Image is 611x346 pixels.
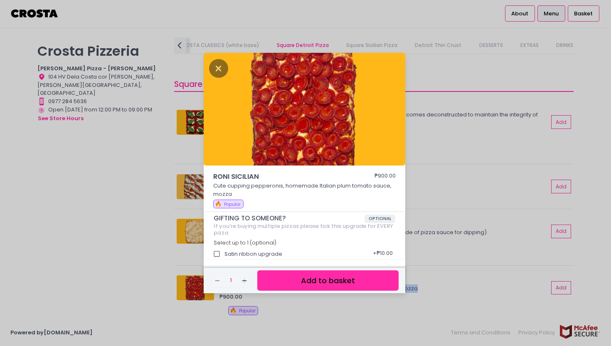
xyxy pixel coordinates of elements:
p: Cute cupping pepperonis, homemade Italian plum tomato sauce, mozza [213,182,396,198]
span: Popular [224,201,241,208]
div: If you're buying multiple pizzas please tick this upgrade for EVERY pizza [214,223,396,236]
div: ₱900.00 [374,172,396,182]
span: OPTIONAL [365,215,396,223]
button: Close [209,64,228,72]
div: + ₱10.00 [370,246,395,262]
button: Add to basket [257,270,399,291]
span: GIFTING TO SOMEONE? [214,215,365,222]
span: RONI SICILIAN [213,172,350,182]
span: Select up to 1 (optional) [214,239,276,246]
img: RONI SICILIAN [204,53,405,166]
span: 🔥 [215,200,222,208]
